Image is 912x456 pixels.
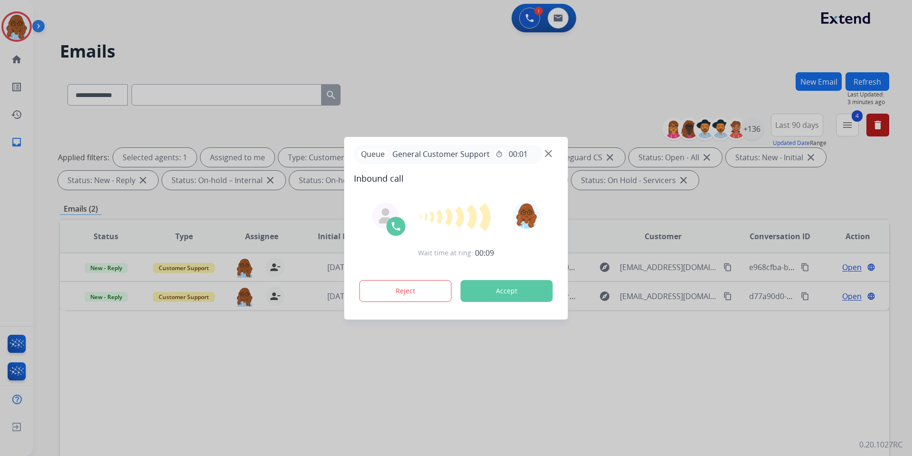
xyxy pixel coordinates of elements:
[513,202,540,229] img: avatar
[545,150,552,157] img: close-button
[461,280,553,302] button: Accept
[859,439,902,450] p: 0.20.1027RC
[378,208,393,223] img: agent-avatar
[358,148,389,160] p: Queue
[389,148,494,160] span: General Customer Support
[360,280,452,302] button: Reject
[475,247,494,259] span: 00:09
[509,148,528,160] span: 00:01
[354,172,559,185] span: Inbound call
[390,221,402,232] img: call-icon
[418,248,473,258] span: Wait time at ring:
[495,150,503,158] mat-icon: timer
